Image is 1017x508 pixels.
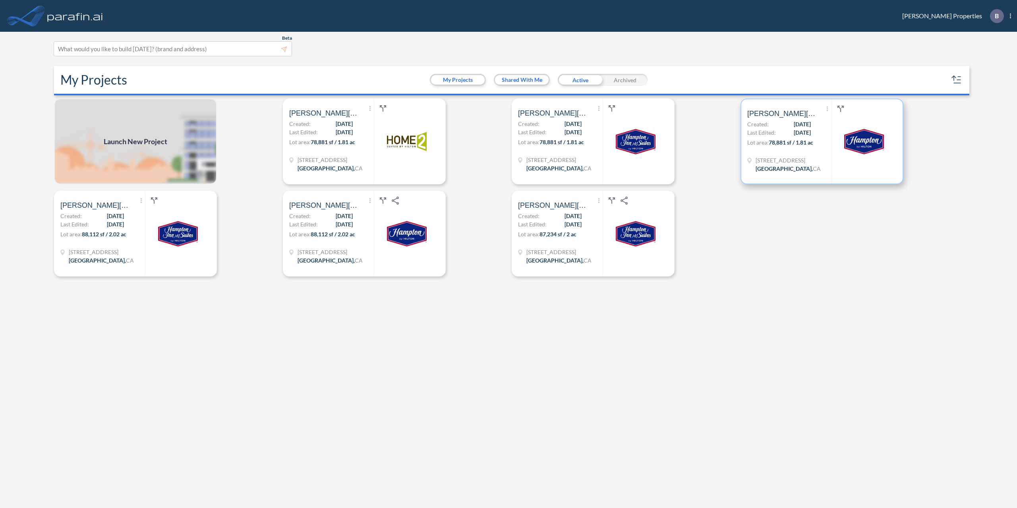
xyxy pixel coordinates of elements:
[616,214,655,253] img: logo
[311,231,355,238] span: 88,112 sf / 2.02 ac
[289,128,318,136] span: Last Edited:
[565,120,582,128] span: [DATE]
[747,120,769,128] span: Created:
[794,120,811,128] span: [DATE]
[82,231,126,238] span: 88,112 sf / 2.02 ac
[54,99,217,184] img: add
[584,257,592,264] span: CA
[526,257,584,264] span: [GEOGRAPHIC_DATA] ,
[107,220,124,228] span: [DATE]
[60,212,82,220] span: Created:
[336,220,353,228] span: [DATE]
[584,165,592,172] span: CA
[616,122,655,161] img: logo
[539,231,576,238] span: 87,234 sf / 2 ac
[280,99,508,184] a: [PERSON_NAME][GEOGRAPHIC_DATA]Created:[DATE]Last Edited:[DATE]Lot area:78,881 sf / 1.81 ac[STREET...
[355,257,363,264] span: CA
[289,139,311,145] span: Lot area:
[60,72,127,87] h2: My Projects
[844,122,884,161] img: logo
[518,201,590,210] span: Bolthouse Hotel
[107,212,124,220] span: [DATE]
[104,136,167,147] span: Launch New Project
[495,75,549,85] button: Shared With Me
[60,220,89,228] span: Last Edited:
[289,220,318,228] span: Last Edited:
[289,108,361,118] span: Bolthouse Hotel
[769,139,813,146] span: 78,881 sf / 1.81 ac
[526,256,592,265] div: Bakersfield, CA
[518,212,539,220] span: Created:
[69,248,134,256] span: 3443 Buena Vista Rd
[518,139,539,145] span: Lot area:
[336,212,353,220] span: [DATE]
[890,9,1011,23] div: [PERSON_NAME] Properties
[756,156,821,164] span: 3443 Buena Vista Rd
[794,128,811,137] span: [DATE]
[298,248,363,256] span: 3443 Buena Vista Rd
[69,256,134,265] div: Bakersfield, CA
[60,231,82,238] span: Lot area:
[282,35,292,41] span: Beta
[950,73,963,86] button: sort
[336,120,353,128] span: [DATE]
[518,220,547,228] span: Last Edited:
[813,165,821,172] span: CA
[526,164,592,172] div: Bakersfield, CA
[280,191,508,276] a: [PERSON_NAME][GEOGRAPHIC_DATA]Created:[DATE]Last Edited:[DATE]Lot area:88,112 sf / 2.02 ac[STREET...
[298,156,363,164] span: 3443 Buena Vista Rd
[51,191,280,276] a: [PERSON_NAME][GEOGRAPHIC_DATA]Created:[DATE]Last Edited:[DATE]Lot area:88,112 sf / 2.02 ac[STREET...
[298,164,363,172] div: Bakersfield, CA
[431,75,485,85] button: My Projects
[518,231,539,238] span: Lot area:
[737,99,966,184] a: [PERSON_NAME][GEOGRAPHIC_DATA]Created:[DATE]Last Edited:[DATE]Lot area:78,881 sf / 1.81 ac[STREET...
[289,120,311,128] span: Created:
[508,191,737,276] a: [PERSON_NAME][GEOGRAPHIC_DATA]Created:[DATE]Last Edited:[DATE]Lot area:87,234 sf / 2 ac[STREET_AD...
[518,128,547,136] span: Last Edited:
[558,74,603,86] div: Active
[747,139,769,146] span: Lot area:
[289,231,311,238] span: Lot area:
[355,165,363,172] span: CA
[158,214,198,253] img: logo
[565,128,582,136] span: [DATE]
[69,257,126,264] span: [GEOGRAPHIC_DATA] ,
[54,99,217,184] a: Launch New Project
[289,212,311,220] span: Created:
[518,108,590,118] span: Bolthouse Hotel
[387,122,427,161] img: logo
[756,164,821,173] div: Bakersfield, CA
[747,128,776,137] span: Last Edited:
[995,12,999,19] p: B
[298,256,363,265] div: Bakersfield, CA
[336,128,353,136] span: [DATE]
[126,257,134,264] span: CA
[756,165,813,172] span: [GEOGRAPHIC_DATA] ,
[603,74,648,86] div: Archived
[526,248,592,256] span: 3443 Buena Vista Rd
[387,214,427,253] img: logo
[526,156,592,164] span: 3443 Buena Vista Rd
[747,109,819,118] span: Bolthouse Hotel
[311,139,355,145] span: 78,881 sf / 1.81 ac
[298,257,355,264] span: [GEOGRAPHIC_DATA] ,
[298,165,355,172] span: [GEOGRAPHIC_DATA] ,
[565,212,582,220] span: [DATE]
[526,165,584,172] span: [GEOGRAPHIC_DATA] ,
[565,220,582,228] span: [DATE]
[46,8,104,24] img: logo
[508,99,737,184] a: [PERSON_NAME][GEOGRAPHIC_DATA]Created:[DATE]Last Edited:[DATE]Lot area:78,881 sf / 1.81 ac[STREET...
[60,201,132,210] span: Bolthouse Hotel
[518,120,539,128] span: Created:
[539,139,584,145] span: 78,881 sf / 1.81 ac
[289,201,361,210] span: Bolthouse Hotel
